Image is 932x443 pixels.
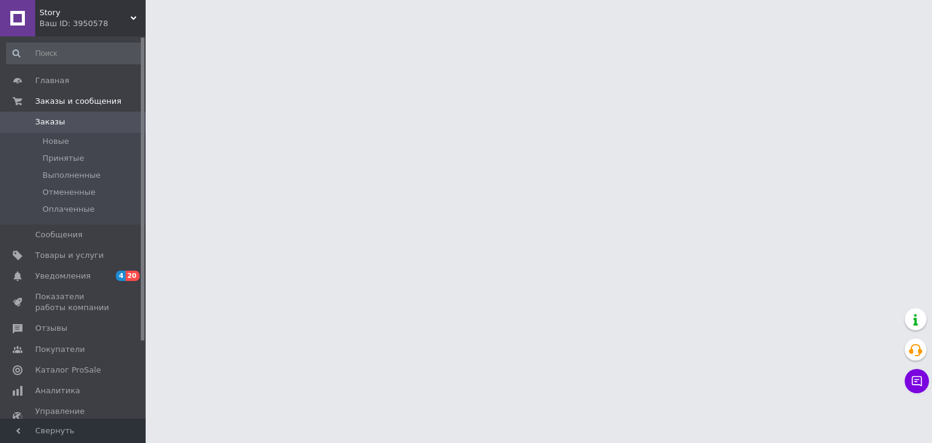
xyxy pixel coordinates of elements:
[35,344,85,355] span: Покупатели
[42,170,101,181] span: Выполненные
[35,229,83,240] span: Сообщения
[905,369,929,393] button: Чат с покупателем
[35,365,101,376] span: Каталог ProSale
[35,323,67,334] span: Отзывы
[39,18,146,29] div: Ваш ID: 3950578
[35,250,104,261] span: Товары и услуги
[35,96,121,107] span: Заказы и сообщения
[42,153,84,164] span: Принятые
[6,42,143,64] input: Поиск
[42,187,95,198] span: Отмененные
[42,204,95,215] span: Оплаченные
[35,75,69,86] span: Главная
[35,385,80,396] span: Аналитика
[126,271,140,281] span: 20
[35,291,112,313] span: Показатели работы компании
[116,271,126,281] span: 4
[35,117,65,127] span: Заказы
[42,136,69,147] span: Новые
[39,7,130,18] span: Story
[35,406,112,428] span: Управление сайтом
[35,271,90,282] span: Уведомления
